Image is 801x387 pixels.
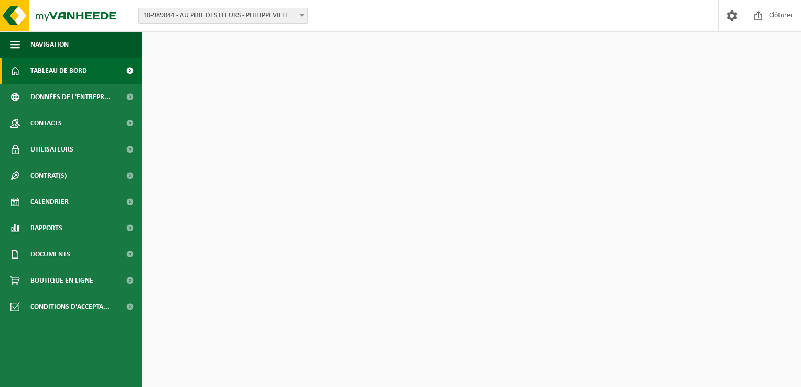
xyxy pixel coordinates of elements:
span: Rapports [30,215,62,241]
span: Conditions d'accepta... [30,294,110,320]
span: Tableau de bord [30,58,87,84]
span: Calendrier [30,189,69,215]
span: Contrat(s) [30,163,67,189]
span: Navigation [30,31,69,58]
span: Utilisateurs [30,136,73,163]
span: Données de l'entrepr... [30,84,111,110]
span: 10-989044 - AU PHIL DES FLEURS - PHILIPPEVILLE [139,8,307,23]
span: Boutique en ligne [30,267,93,294]
span: 10-989044 - AU PHIL DES FLEURS - PHILIPPEVILLE [138,8,308,24]
span: Documents [30,241,70,267]
span: Contacts [30,110,62,136]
